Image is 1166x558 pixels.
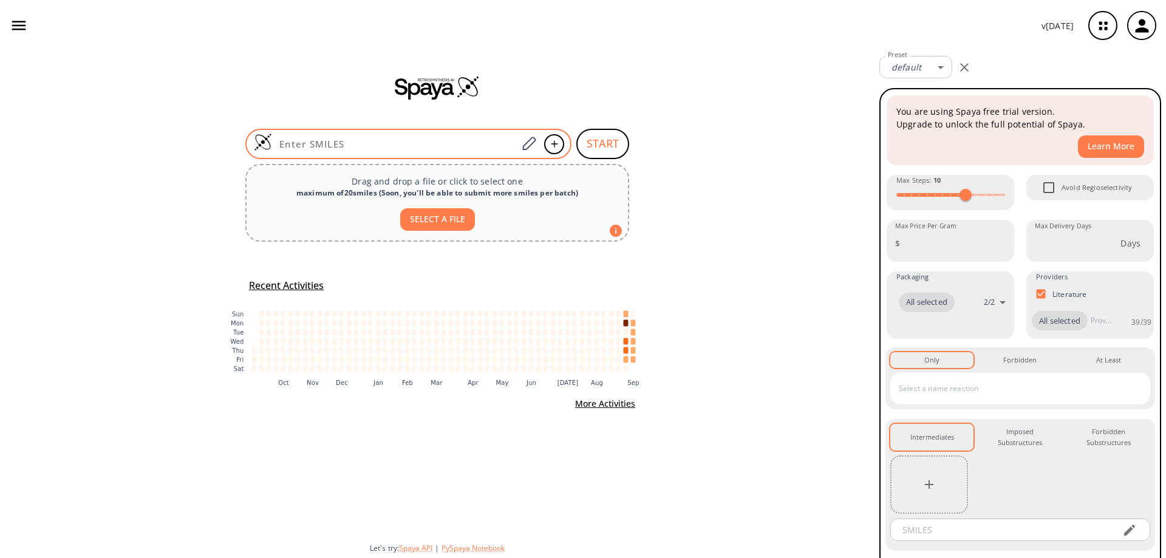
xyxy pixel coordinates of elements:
[402,379,413,386] text: Feb
[231,347,244,354] text: Thu
[230,311,244,372] g: y-axis tick label
[232,311,244,318] text: Sun
[526,379,536,386] text: Jun
[230,338,244,345] text: Wed
[399,543,432,553] button: Spaya API
[910,432,954,443] div: Intermediates
[236,356,244,363] text: Fri
[896,379,1127,398] input: Select a name reaction
[1036,271,1068,282] span: Providers
[1077,426,1140,449] div: Forbidden Substructures
[1003,355,1037,366] div: Forbidden
[1035,222,1091,231] label: Max Delivery Days
[924,355,939,366] div: Only
[591,379,603,386] text: Aug
[984,297,995,307] p: 2 / 2
[892,61,921,73] em: default
[244,276,329,296] button: Recent Activities
[890,424,973,451] button: Intermediates
[395,75,480,100] img: Spaya logo
[256,175,618,188] p: Drag and drop a file or click to select one
[272,138,517,150] input: Enter SMILES
[1067,352,1150,368] button: At Least
[256,188,618,199] div: maximum of 20 smiles ( Soon, you'll be able to submit more smiles per batch )
[1052,289,1087,299] p: Literature
[254,133,272,151] img: Logo Spaya
[627,379,639,386] text: Sep
[336,379,348,386] text: Dec
[442,543,505,553] button: PySpaya Notebook
[468,379,479,386] text: Apr
[373,379,383,386] text: Jan
[1131,317,1151,327] p: 39 / 39
[896,105,1144,131] p: You are using Spaya free trial version. Upgrade to unlock the full potential of Spaya.
[1078,135,1144,158] button: Learn More
[252,310,636,372] g: cell
[978,352,1062,368] button: Forbidden
[890,352,973,368] button: Only
[933,175,941,185] strong: 10
[278,379,639,386] g: x-axis tick label
[978,424,1062,451] button: Imposed Substructures
[576,129,629,159] button: START
[557,379,579,386] text: [DATE]
[249,279,324,292] h5: Recent Activities
[988,426,1052,449] div: Imposed Substructures
[400,208,475,231] button: SELECT A FILE
[1067,424,1150,451] button: Forbidden Substructures
[307,379,319,386] text: Nov
[895,237,900,250] p: $
[896,271,929,282] span: Packaging
[432,543,442,553] span: |
[231,320,244,327] text: Mon
[899,296,955,308] span: All selected
[370,543,870,553] div: Let's try:
[1042,19,1074,32] p: v [DATE]
[895,222,956,231] label: Max Price Per Gram
[1120,237,1140,250] p: Days
[234,366,244,372] text: Sat
[233,329,244,336] text: Tue
[1032,315,1088,327] span: All selected
[1062,182,1132,193] span: Avoid Regioselectivity
[1088,311,1114,330] input: Provider name
[496,379,508,386] text: May
[894,519,1113,541] input: SMILES
[431,379,443,386] text: Mar
[1096,355,1121,366] div: At Least
[570,393,640,415] button: More Activities
[1036,175,1062,200] span: Avoid Regioselectivity
[888,50,907,60] label: Preset
[896,175,941,186] span: Max Steps :
[278,379,289,386] text: Oct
